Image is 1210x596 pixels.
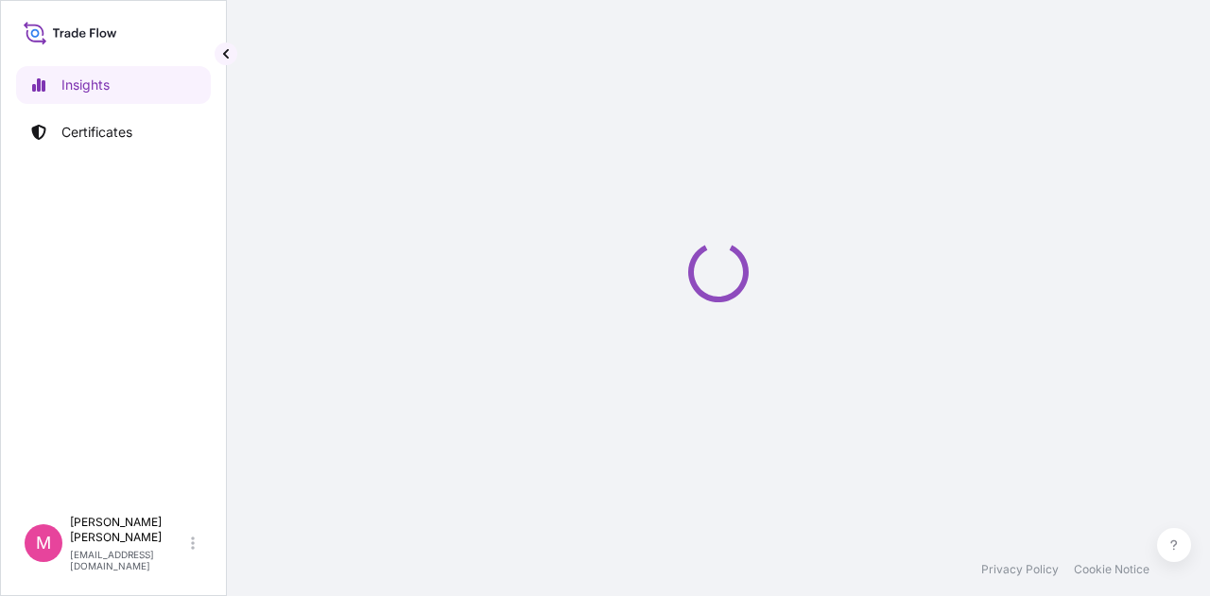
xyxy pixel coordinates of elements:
p: [EMAIL_ADDRESS][DOMAIN_NAME] [70,549,187,571]
a: Insights [16,66,211,104]
a: Cookie Notice [1074,562,1149,577]
p: Certificates [61,123,132,142]
a: Certificates [16,113,211,151]
span: M [36,534,51,553]
p: [PERSON_NAME] [PERSON_NAME] [70,515,187,545]
p: Insights [61,76,110,94]
a: Privacy Policy [981,562,1059,577]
